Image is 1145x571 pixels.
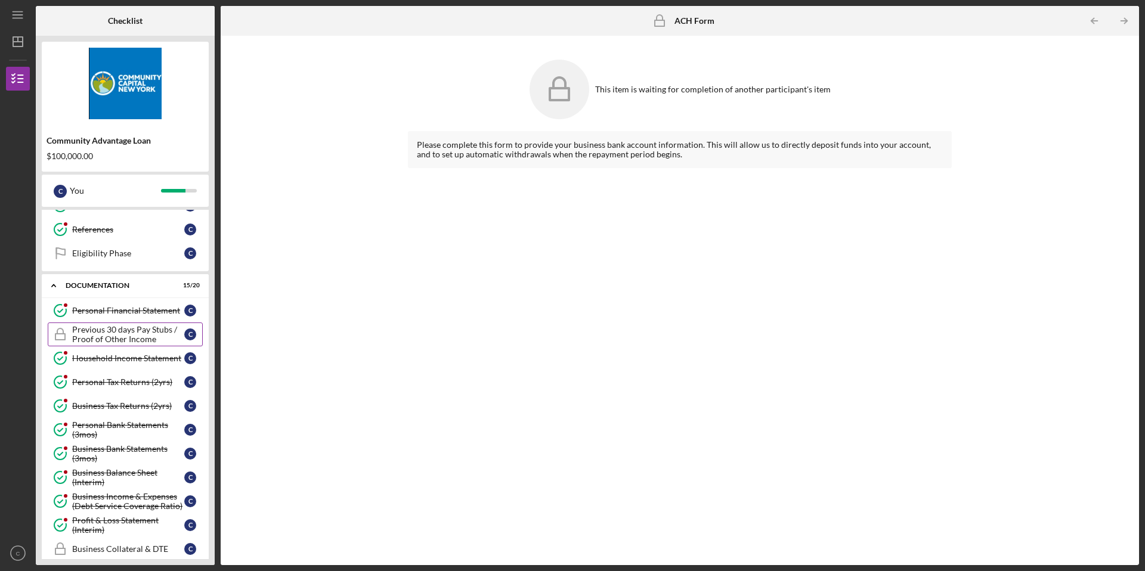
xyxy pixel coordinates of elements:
[184,247,196,259] div: C
[72,516,184,535] div: Profit & Loss Statement (Interim)
[48,346,203,370] a: Household Income Statement C
[184,352,196,364] div: C
[48,394,203,418] a: Business Tax Returns (2yrs) C
[72,420,184,439] div: Personal Bank Statements (3mos)
[72,544,184,554] div: Business Collateral & DTE
[72,325,184,344] div: Previous 30 days Pay Stubs / Proof of Other Income
[184,448,196,460] div: C
[184,328,196,340] div: C
[72,353,184,363] div: Household Income Statement
[72,492,184,511] div: Business Income & Expenses (Debt Service Coverage Ratio)
[54,185,67,198] div: C
[48,537,203,561] a: Business Collateral & DTE C
[108,16,143,26] b: Checklist
[48,442,203,466] a: Business Bank Statements (3mos) C
[72,249,184,258] div: Eligibility Phase
[48,218,203,241] a: References C
[417,140,943,159] div: Please complete this form to provide your business bank account information. This will allow us t...
[48,370,203,394] a: Personal Tax Returns (2yrs) C
[184,376,196,388] div: C
[72,444,184,463] div: Business Bank Statements (3mos)
[184,224,196,235] div: C
[178,282,200,289] div: 15 / 20
[184,495,196,507] div: C
[674,16,714,26] b: ACH Form
[595,85,831,94] div: This item is waiting for completion of another participant's item
[47,136,204,145] div: Community Advantage Loan
[48,322,203,346] a: Previous 30 days Pay Stubs / Proof of Other Income C
[184,543,196,555] div: C
[48,489,203,513] a: Business Income & Expenses (Debt Service Coverage Ratio) C
[48,466,203,489] a: Business Balance Sheet (Interim) C
[184,400,196,412] div: C
[66,282,170,289] div: Documentation
[184,305,196,316] div: C
[72,377,184,387] div: Personal Tax Returns (2yrs)
[184,424,196,436] div: C
[6,541,30,565] button: C
[184,471,196,483] div: C
[48,418,203,442] a: Personal Bank Statements (3mos) C
[72,468,184,487] div: Business Balance Sheet (Interim)
[48,241,203,265] a: Eligibility Phase C
[47,151,204,161] div: $100,000.00
[72,306,184,315] div: Personal Financial Statement
[48,513,203,537] a: Profit & Loss Statement (Interim) C
[16,550,20,557] text: C
[48,299,203,322] a: Personal Financial Statement C
[184,519,196,531] div: C
[70,181,161,201] div: You
[42,48,209,119] img: Product logo
[72,401,184,411] div: Business Tax Returns (2yrs)
[72,225,184,234] div: References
